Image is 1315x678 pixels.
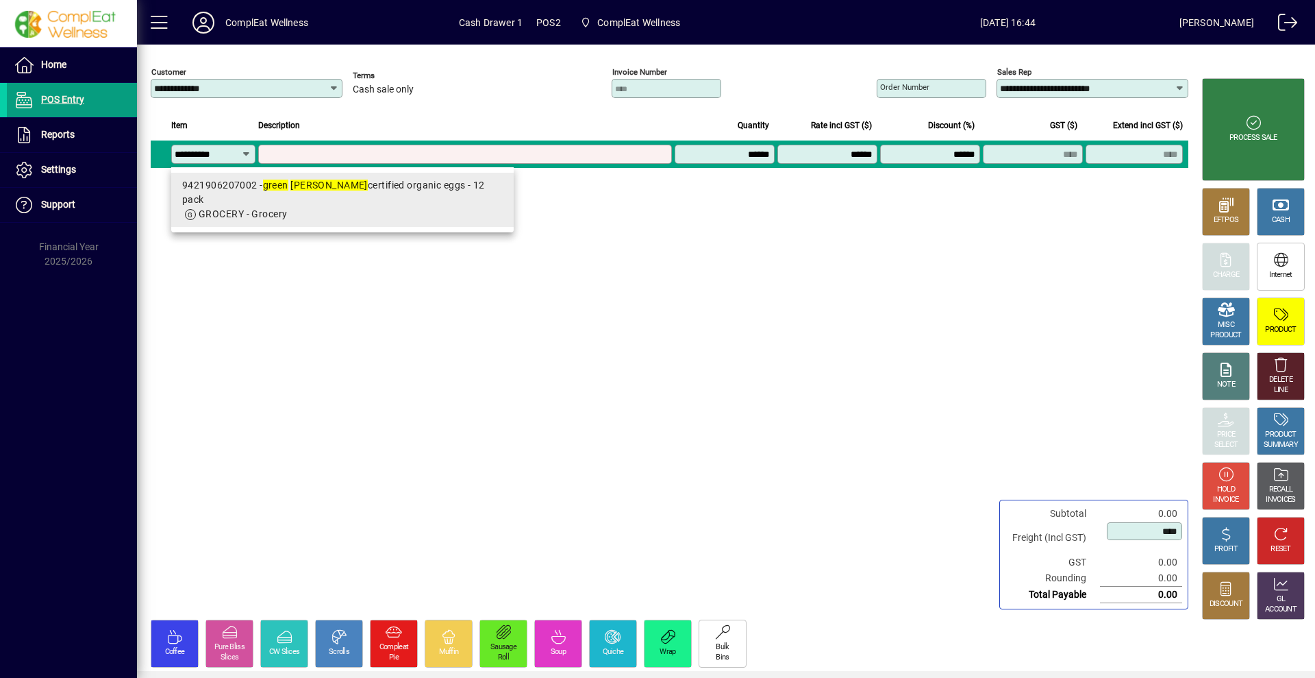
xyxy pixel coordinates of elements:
[811,118,872,133] span: Rate incl GST ($)
[379,642,408,653] div: Compleat
[439,647,459,657] div: Muffin
[1005,570,1100,587] td: Rounding
[1100,506,1182,522] td: 0.00
[353,71,435,80] span: Terms
[1217,380,1235,390] div: NOTE
[1213,270,1240,280] div: CHARGE
[1210,599,1242,609] div: DISCOUNT
[1214,544,1238,555] div: PROFIT
[1269,270,1292,280] div: Internet
[165,647,185,657] div: Coffee
[7,48,137,82] a: Home
[151,67,186,77] mat-label: Customer
[1265,325,1296,335] div: PRODUCT
[490,642,516,653] div: Sausage
[1214,215,1239,226] div: EFTPOS
[199,208,287,219] span: GROCERY - Grocery
[290,180,368,191] em: [PERSON_NAME]
[1213,495,1238,505] div: INVOICE
[1050,118,1077,133] span: GST ($)
[1005,522,1100,555] td: Freight (Incl GST)
[41,164,76,175] span: Settings
[1100,587,1182,603] td: 0.00
[1274,385,1288,396] div: LINE
[258,118,300,133] span: Description
[498,653,509,663] div: Roll
[1270,544,1291,555] div: RESET
[171,118,188,133] span: Item
[880,82,929,92] mat-label: Order number
[269,647,300,657] div: CW Slices
[716,642,729,653] div: Bulk
[575,10,686,35] span: ComplEat Wellness
[1217,430,1236,440] div: PRICE
[536,12,561,34] span: POS2
[1269,375,1292,385] div: DELETE
[660,647,675,657] div: Wrap
[182,178,503,207] div: 9421906207002 - certified organic eggs - 12 pack
[928,118,975,133] span: Discount (%)
[1005,506,1100,522] td: Subtotal
[1277,594,1286,605] div: GL
[1179,12,1254,34] div: [PERSON_NAME]
[1269,485,1293,495] div: RECALL
[597,12,680,34] span: ComplEat Wellness
[353,84,414,95] span: Cash sale only
[1218,320,1234,330] div: MISC
[225,12,308,34] div: ComplEat Wellness
[7,153,137,187] a: Settings
[1210,330,1241,341] div: PRODUCT
[1100,555,1182,570] td: 0.00
[612,67,667,77] mat-label: Invoice number
[1268,3,1298,47] a: Logout
[836,12,1179,34] span: [DATE] 16:44
[181,10,225,35] button: Profile
[41,94,84,105] span: POS Entry
[997,67,1031,77] mat-label: Sales rep
[1113,118,1183,133] span: Extend incl GST ($)
[221,653,239,663] div: Slices
[214,642,245,653] div: Pure Bliss
[41,59,66,70] span: Home
[7,188,137,222] a: Support
[1265,430,1296,440] div: PRODUCT
[1100,570,1182,587] td: 0.00
[41,129,75,140] span: Reports
[1214,440,1238,450] div: SELECT
[1272,215,1290,226] div: CASH
[1265,605,1297,615] div: ACCOUNT
[1266,495,1295,505] div: INVOICES
[41,199,75,210] span: Support
[389,653,399,663] div: Pie
[1264,440,1298,450] div: SUMMARY
[1217,485,1235,495] div: HOLD
[7,118,137,152] a: Reports
[1229,133,1277,143] div: PROCESS SALE
[329,647,349,657] div: Scrolls
[1005,587,1100,603] td: Total Payable
[1005,555,1100,570] td: GST
[459,12,523,34] span: Cash Drawer 1
[551,647,566,657] div: Soup
[716,653,729,663] div: Bins
[738,118,769,133] span: Quantity
[603,647,624,657] div: Quiche
[171,173,514,227] mat-option: 9421906207002 - green henz certified organic eggs - 12 pack
[263,180,288,191] em: green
